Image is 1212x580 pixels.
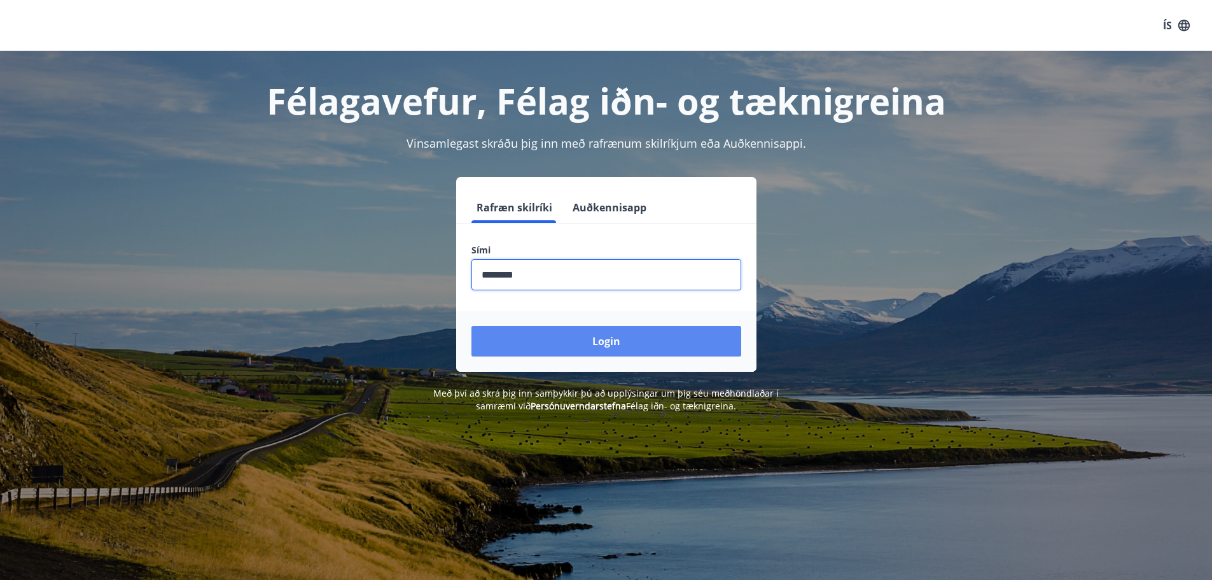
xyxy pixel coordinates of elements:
[531,400,626,412] a: Persónuverndarstefna
[407,136,806,151] span: Vinsamlegast skráðu þig inn með rafrænum skilríkjum eða Auðkennisappi.
[471,326,741,357] button: Login
[471,192,557,223] button: Rafræn skilríki
[433,387,779,412] span: Með því að skrá þig inn samþykkir þú að upplýsingar um þig séu meðhöndlaðar í samræmi við Félag i...
[164,76,1049,125] h1: Félagavefur, Félag iðn- og tæknigreina
[471,244,741,257] label: Sími
[568,192,651,223] button: Auðkennisapp
[1156,14,1197,37] button: ÍS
